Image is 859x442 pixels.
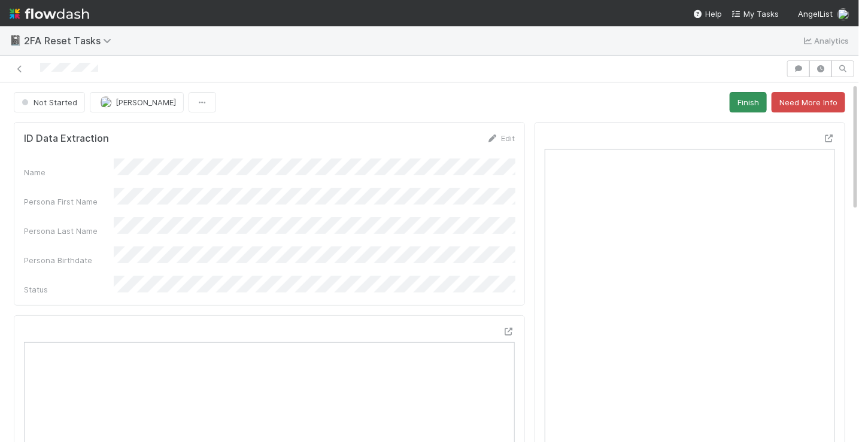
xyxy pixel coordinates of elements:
[731,9,779,19] span: My Tasks
[837,8,849,20] img: avatar_5d51780c-77ad-4a9d-a6ed-b88b2c284079.png
[116,97,176,107] span: [PERSON_NAME]
[100,96,112,108] img: avatar_5d51780c-77ad-4a9d-a6ed-b88b2c284079.png
[730,92,767,112] button: Finish
[14,92,85,112] button: Not Started
[24,166,114,178] div: Name
[772,92,845,112] button: Need More Info
[798,9,833,19] span: AngelList
[487,133,515,143] a: Edit
[24,284,114,295] div: Status
[693,8,722,20] div: Help
[24,225,114,237] div: Persona Last Name
[24,35,117,47] span: 2FA Reset Tasks
[90,92,184,112] button: [PERSON_NAME]
[24,254,114,266] div: Persona Birthdate
[24,196,114,208] div: Persona First Name
[10,35,22,45] span: 📓
[24,133,109,145] h5: ID Data Extraction
[731,8,779,20] a: My Tasks
[10,4,89,24] img: logo-inverted-e16ddd16eac7371096b0.svg
[19,97,77,107] span: Not Started
[802,33,849,48] a: Analytics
